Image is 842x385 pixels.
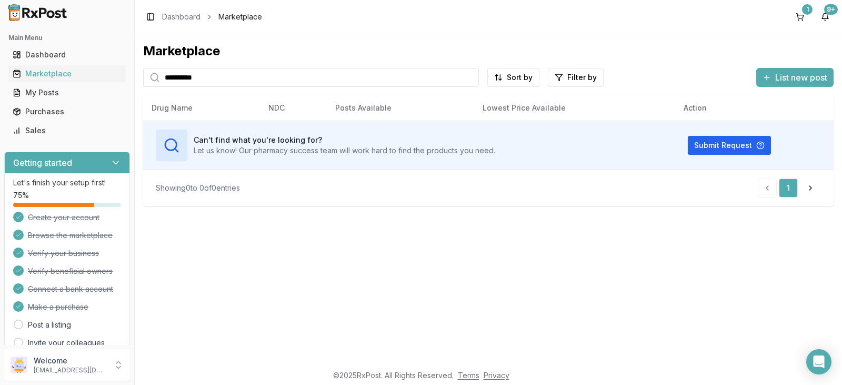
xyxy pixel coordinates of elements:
div: Marketplace [13,68,122,79]
span: Verify your business [28,248,99,259]
span: Browse the marketplace [28,230,113,241]
th: Drug Name [143,95,260,121]
img: RxPost Logo [4,4,72,21]
a: Invite your colleagues [28,338,105,348]
p: Welcome [34,356,107,366]
span: Connect a bank account [28,284,113,294]
div: Marketplace [143,43,834,60]
nav: pagination [758,179,821,198]
th: Action [675,95,834,121]
button: Dashboard [4,46,130,63]
span: Marketplace [218,12,262,22]
p: Let's finish your setup first! [13,177,121,188]
button: Marketplace [4,65,130,82]
a: Privacy [484,371,509,380]
span: 75 % [13,190,29,201]
div: 9+ [824,4,838,15]
span: Make a purchase [28,302,88,312]
button: Sales [4,122,130,139]
div: Showing 0 to 0 of 0 entries [156,183,240,193]
button: 1 [791,8,808,25]
a: Dashboard [8,45,126,64]
button: Sort by [487,68,539,87]
a: My Posts [8,83,126,102]
h3: Can't find what you're looking for? [194,135,495,145]
p: [EMAIL_ADDRESS][DOMAIN_NAME] [34,366,107,374]
th: NDC [260,95,327,121]
button: My Posts [4,84,130,101]
span: List new post [775,71,827,84]
button: List new post [756,68,834,87]
div: Dashboard [13,50,122,60]
a: Sales [8,121,126,140]
div: Sales [13,125,122,136]
div: My Posts [13,87,122,98]
h3: Getting started [13,156,72,169]
span: Verify beneficial owners [28,266,113,277]
a: Go to next page [800,179,821,198]
img: User avatar [11,357,27,373]
a: 1 [779,179,798,198]
button: 9+ [817,8,834,25]
a: Purchases [8,102,126,121]
button: Filter by [548,68,604,87]
span: Create your account [28,212,99,223]
button: Purchases [4,103,130,120]
a: Post a listing [28,320,71,330]
h2: Main Menu [8,34,126,42]
span: Sort by [507,72,533,83]
div: 1 [802,4,813,15]
span: Filter by [567,72,597,83]
a: Terms [458,371,479,380]
th: Lowest Price Available [474,95,676,121]
div: Open Intercom Messenger [806,349,831,374]
div: Purchases [13,106,122,117]
a: Dashboard [162,12,201,22]
p: Let us know! Our pharmacy success team will work hard to find the products you need. [194,145,495,156]
button: Submit Request [688,136,771,155]
a: Marketplace [8,64,126,83]
th: Posts Available [327,95,474,121]
a: List new post [756,73,834,84]
nav: breadcrumb [162,12,262,22]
